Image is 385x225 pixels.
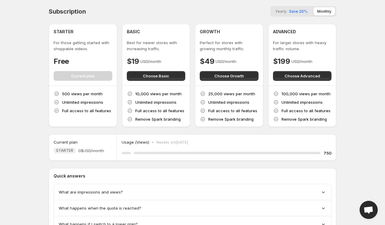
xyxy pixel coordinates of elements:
h4: Free [54,57,69,66]
p: USD/month [140,58,161,64]
h4: Subscription [49,8,86,15]
span: Choose Basic [143,73,169,79]
p: Full access to all features [135,108,184,114]
h4: $49 [200,57,214,66]
span: Choose Growth [214,73,244,79]
p: Resets on [DATE] [156,139,188,145]
h4: $199 [273,57,290,66]
button: YearlySave 20% [271,7,311,15]
h4: $19 [127,57,139,66]
p: Remove Spark branding [135,116,181,122]
button: Choose Growth [200,71,258,81]
p: Unlimited impressions [135,99,176,105]
p: USD/month [216,58,236,64]
button: Choose Advanced [273,71,332,81]
span: What are impressions and views? [59,189,123,195]
span: STARTER [56,148,73,153]
h5: Current plan [54,139,77,145]
span: Save 20% [289,9,308,14]
h4: STARTER [54,29,74,35]
span: Choose Advanced [285,73,320,79]
p: Unlimited impressions [62,99,103,105]
p: Unlimited impressions [281,99,323,105]
p: For those getting started with shoppable videos. [54,40,112,52]
p: 10,000 views per month [135,91,182,97]
span: 0$ USD/month [78,148,104,154]
p: Quick answers [54,173,331,179]
span: What happens when the quota is reached? [59,205,141,211]
p: 100,000 views per month [281,91,331,97]
p: Unlimited impressions [208,99,249,105]
p: USD/month [291,58,312,64]
span: Yearly [275,9,287,14]
p: Full access to all features [281,108,331,114]
p: Remove Spark branding [281,116,327,122]
p: 25,000 views per month [208,91,255,97]
p: Perfect for stores with growing monthly traffic. [200,40,258,52]
p: Best for newer stores with increasing traffic. [127,40,186,52]
h5: 750 [324,150,331,156]
p: For larger stores with heavy traffic volume. [273,40,332,52]
p: 500 views per month [62,91,103,97]
a: Open chat [360,201,378,219]
p: Full access to all features [208,108,257,114]
h4: ADVANCED [273,29,296,35]
p: Full access to all features [62,108,111,114]
button: Monthly [314,7,335,15]
p: Remove Spark branding [208,116,254,122]
h4: BASIC [127,29,140,35]
p: • [152,139,154,145]
p: Usage (Views) [122,139,149,145]
h4: GROWTH [200,29,220,35]
button: Choose Basic [127,71,186,81]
